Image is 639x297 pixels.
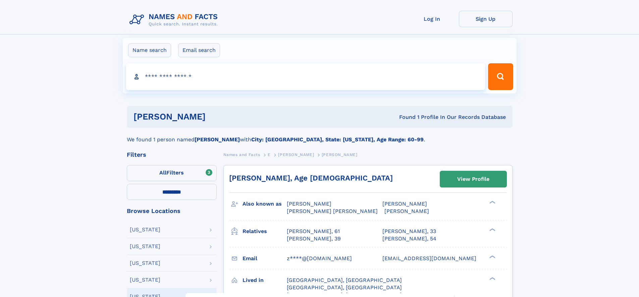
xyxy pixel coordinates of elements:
[278,152,314,157] span: [PERSON_NAME]
[159,169,166,176] span: All
[382,228,436,235] a: [PERSON_NAME], 33
[195,136,240,143] b: [PERSON_NAME]
[382,235,436,242] a: [PERSON_NAME], 54
[384,208,429,214] span: [PERSON_NAME]
[134,113,303,121] h1: [PERSON_NAME]
[287,201,331,207] span: [PERSON_NAME]
[302,114,506,121] div: Found 1 Profile In Our Records Database
[488,63,513,90] button: Search Button
[243,226,287,237] h3: Relatives
[127,208,217,214] div: Browse Locations
[287,228,340,235] a: [PERSON_NAME], 61
[287,235,341,242] a: [PERSON_NAME], 39
[488,276,496,281] div: ❯
[130,277,160,283] div: [US_STATE]
[128,43,171,57] label: Name search
[457,171,489,187] div: View Profile
[268,150,271,159] a: E
[287,208,378,214] span: [PERSON_NAME] [PERSON_NAME]
[130,244,160,249] div: [US_STATE]
[287,277,402,283] span: [GEOGRAPHIC_DATA], [GEOGRAPHIC_DATA]
[127,11,223,29] img: Logo Names and Facts
[243,198,287,210] h3: Also known as
[243,275,287,286] h3: Lived in
[488,227,496,232] div: ❯
[223,150,260,159] a: Names and Facts
[382,201,427,207] span: [PERSON_NAME]
[130,261,160,266] div: [US_STATE]
[488,200,496,205] div: ❯
[459,11,513,27] a: Sign Up
[229,174,393,182] a: [PERSON_NAME], Age [DEMOGRAPHIC_DATA]
[287,284,402,291] span: [GEOGRAPHIC_DATA], [GEOGRAPHIC_DATA]
[278,150,314,159] a: [PERSON_NAME]
[127,152,217,158] div: Filters
[405,11,459,27] a: Log In
[130,227,160,232] div: [US_STATE]
[126,63,485,90] input: search input
[488,254,496,259] div: ❯
[251,136,424,143] b: City: [GEOGRAPHIC_DATA], State: [US_STATE], Age Range: 60-99
[127,128,513,144] div: We found 1 person named with .
[268,152,271,157] span: E
[382,255,476,262] span: [EMAIL_ADDRESS][DOMAIN_NAME]
[322,152,358,157] span: [PERSON_NAME]
[440,171,507,187] a: View Profile
[243,253,287,264] h3: Email
[127,165,217,181] label: Filters
[178,43,220,57] label: Email search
